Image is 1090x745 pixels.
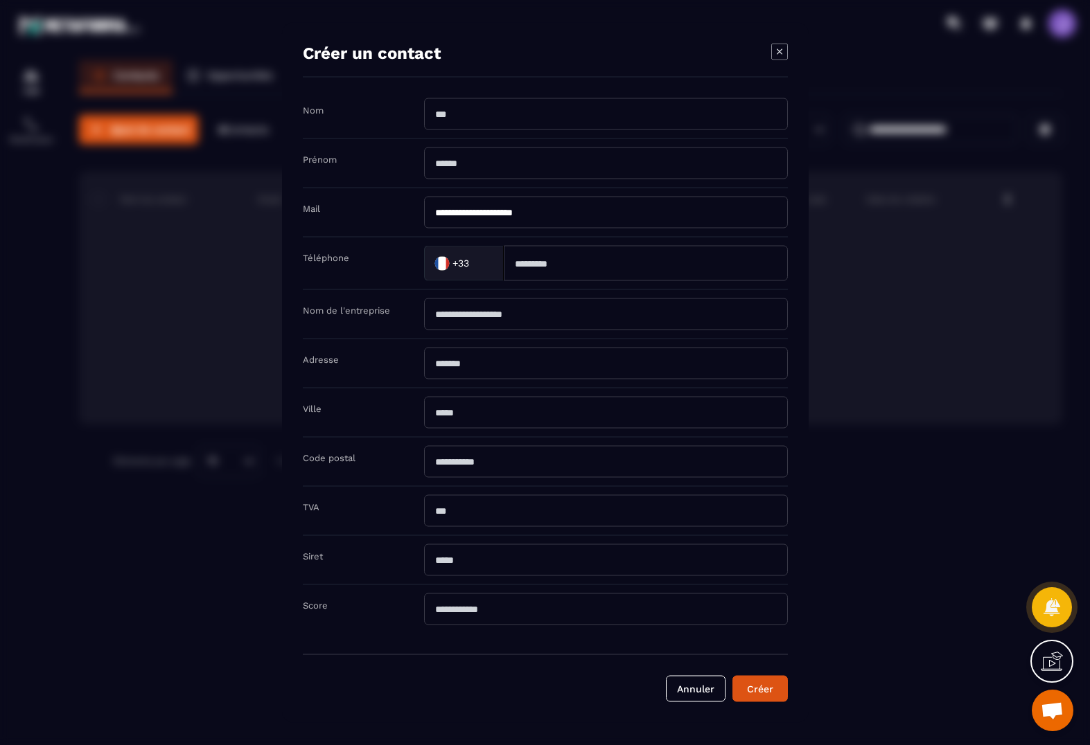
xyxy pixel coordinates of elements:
[303,253,349,263] label: Téléphone
[303,354,339,365] label: Adresse
[472,253,489,273] input: Search for option
[303,204,320,214] label: Mail
[303,551,323,562] label: Siret
[303,404,322,414] label: Ville
[1032,690,1073,731] div: Ouvrir le chat
[732,676,788,702] button: Créer
[424,246,504,281] div: Search for option
[452,256,468,270] span: +33
[303,305,390,316] label: Nom de l'entreprise
[428,249,455,277] img: Country Flag
[666,676,726,702] button: Annuler
[303,600,328,611] label: Score
[303,453,355,463] label: Code postal
[303,154,337,165] label: Prénom
[303,502,319,512] label: TVA
[303,44,441,63] h4: Créer un contact
[303,105,324,116] label: Nom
